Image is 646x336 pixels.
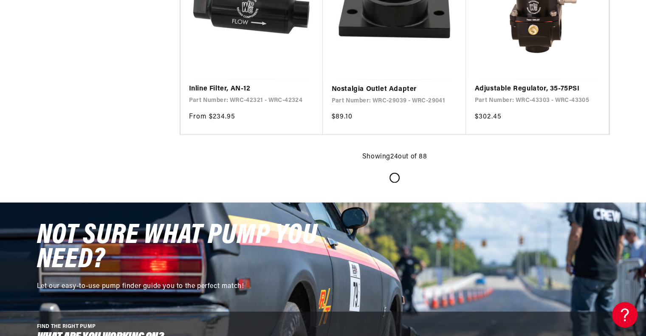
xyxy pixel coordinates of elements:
[37,324,96,329] span: FIND THE RIGHT PUMP
[37,222,317,275] span: NOT SURE WHAT PUMP YOU NEED?
[331,84,457,95] a: Nostalgia Outlet Adapter
[189,84,315,95] a: Inline Filter, AN-12
[474,84,600,95] a: Adjustable Regulator, 35-75PSI
[37,281,326,292] p: Let our easy-to-use pump finder guide you to the perfect match!
[390,153,398,160] span: 24
[362,152,427,163] p: Showing out of 88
